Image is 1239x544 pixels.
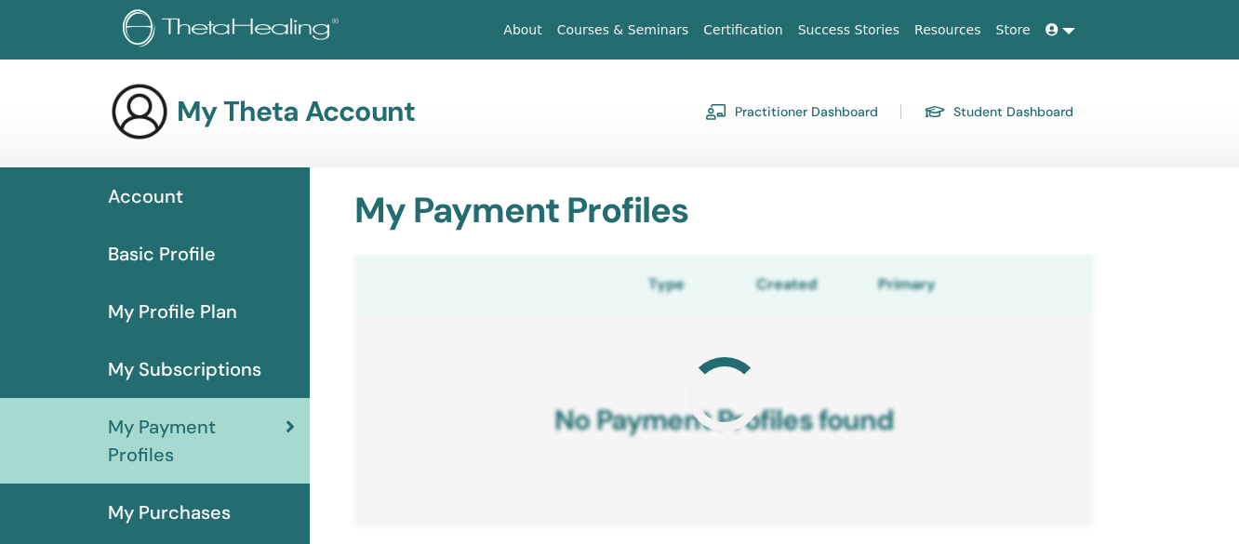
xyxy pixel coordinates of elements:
[496,13,549,47] a: About
[550,13,697,47] a: Courses & Seminars
[696,13,790,47] a: Certification
[110,82,169,141] img: generic-user-icon.jpg
[108,413,286,469] span: My Payment Profiles
[989,13,1038,47] a: Store
[108,498,231,526] span: My Purchases
[108,240,216,268] span: Basic Profile
[791,13,907,47] a: Success Stories
[108,355,261,383] span: My Subscriptions
[343,190,1105,232] h2: My Payment Profiles
[705,103,727,120] img: chalkboard-teacher.svg
[108,298,237,325] span: My Profile Plan
[123,9,345,51] img: logo.png
[705,97,878,126] a: Practitioner Dashboard
[924,97,1073,126] a: Student Dashboard
[177,95,415,128] h3: My Theta Account
[924,104,946,120] img: graduation-cap.svg
[108,182,183,210] span: Account
[907,13,989,47] a: Resources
